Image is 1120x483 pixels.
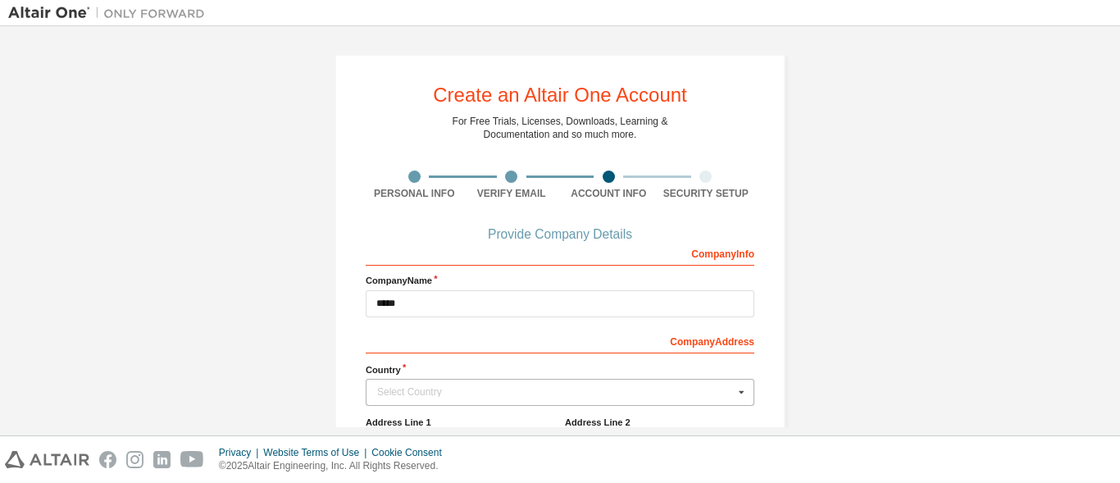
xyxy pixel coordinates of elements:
label: Company Name [366,274,754,287]
img: altair_logo.svg [5,451,89,468]
div: Company Address [366,327,754,353]
div: For Free Trials, Licenses, Downloads, Learning & Documentation and so much more. [453,115,668,141]
img: linkedin.svg [153,451,171,468]
label: Address Line 2 [565,416,754,429]
div: Verify Email [463,187,561,200]
div: Create an Altair One Account [433,85,687,105]
label: Address Line 1 [366,416,555,429]
div: Select Country [377,387,734,397]
div: Security Setup [658,187,755,200]
img: Altair One [8,5,213,21]
div: Cookie Consent [371,446,451,459]
img: instagram.svg [126,451,143,468]
div: Company Info [366,239,754,266]
p: © 2025 Altair Engineering, Inc. All Rights Reserved. [219,459,452,473]
img: youtube.svg [180,451,204,468]
div: Privacy [219,446,263,459]
div: Personal Info [366,187,463,200]
img: facebook.svg [99,451,116,468]
div: Provide Company Details [366,230,754,239]
div: Website Terms of Use [263,446,371,459]
div: Account Info [560,187,658,200]
label: Country [366,363,754,376]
